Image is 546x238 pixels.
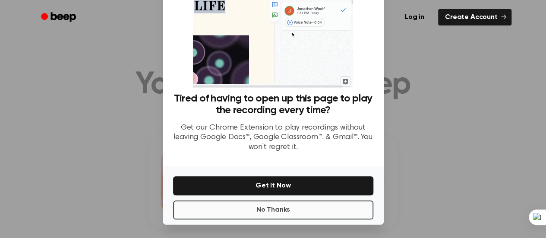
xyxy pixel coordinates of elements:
a: Log in [396,7,433,27]
h3: Tired of having to open up this page to play the recording every time? [173,93,373,116]
button: Get It Now [173,176,373,195]
a: Beep [35,9,84,26]
p: Get our Chrome Extension to play recordings without leaving Google Docs™, Google Classroom™, & Gm... [173,123,373,152]
button: No Thanks [173,200,373,219]
a: Create Account [438,9,511,25]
